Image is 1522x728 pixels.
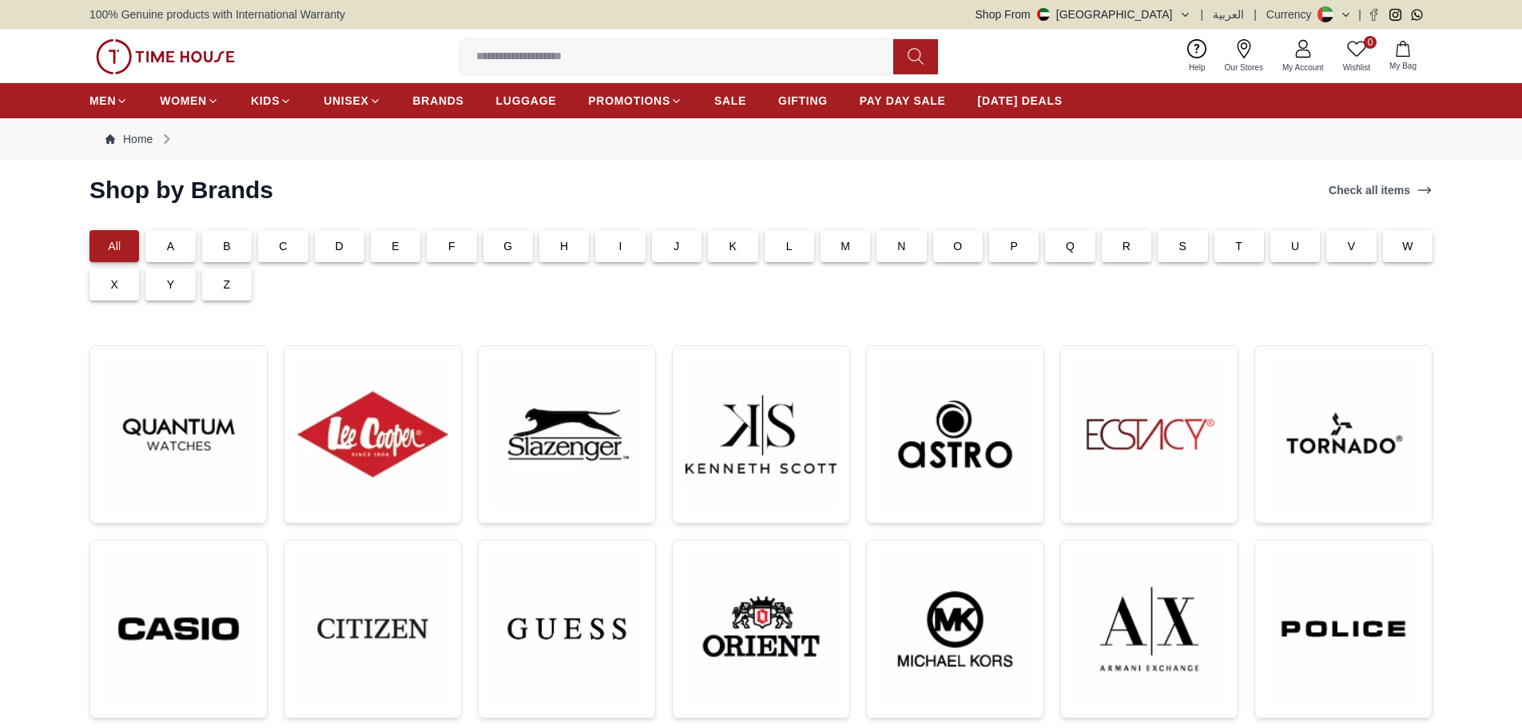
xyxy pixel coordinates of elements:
span: | [1358,6,1361,22]
p: U [1291,238,1299,254]
p: Z [224,276,231,292]
img: ... [685,359,837,510]
span: SALE [714,93,746,109]
p: D [336,238,344,254]
img: ... [491,359,642,510]
a: GIFTING [778,86,828,115]
p: W [1402,238,1413,254]
img: ... [1268,359,1419,510]
img: ... [1268,553,1419,705]
p: All [108,238,121,254]
p: Q [1066,238,1075,254]
button: Shop From[GEOGRAPHIC_DATA] [976,6,1191,22]
a: [DATE] DEALS [978,86,1063,115]
p: V [1348,238,1356,254]
span: WOMEN [160,93,207,109]
div: Currency [1266,6,1318,22]
img: ... [297,553,448,704]
a: UNISEX [324,86,380,115]
p: E [391,238,399,254]
p: A [167,238,175,254]
img: ... [491,553,642,705]
span: 0 [1364,36,1377,49]
a: Check all items [1325,179,1436,201]
p: F [448,238,455,254]
h2: Shop by Brands [89,176,273,205]
span: Wishlist [1337,62,1377,74]
p: R [1123,238,1131,254]
a: Home [105,131,153,147]
p: O [953,238,962,254]
nav: Breadcrumb [89,118,1433,160]
p: M [840,238,850,254]
span: My Account [1276,62,1330,74]
a: WOMEN [160,86,219,115]
span: LUGGAGE [496,93,557,109]
span: PAY DAY SALE [860,93,946,109]
p: S [1179,238,1187,254]
span: UNISEX [324,93,368,109]
img: ... [685,553,837,705]
span: | [1201,6,1204,22]
p: P [1010,238,1018,254]
span: Help [1182,62,1212,74]
span: Our Stores [1218,62,1270,74]
p: Y [167,276,175,292]
a: 0Wishlist [1333,36,1380,77]
img: United Arab Emirates [1037,8,1050,21]
a: Facebook [1368,9,1380,21]
p: H [560,238,568,254]
a: Whatsapp [1411,9,1423,21]
span: [DATE] DEALS [978,93,1063,109]
a: SALE [714,86,746,115]
span: | [1254,6,1257,22]
span: 100% Genuine products with International Warranty [89,6,345,22]
button: My Bag [1380,38,1426,75]
img: ... [103,359,254,510]
a: BRANDS [413,86,464,115]
p: I [619,238,622,254]
p: B [223,238,231,254]
img: ... [1074,359,1225,510]
img: ... [103,553,254,705]
span: GIFTING [778,93,828,109]
img: ... [1074,553,1225,705]
p: X [110,276,118,292]
p: G [503,238,512,254]
a: Help [1179,36,1215,77]
a: Instagram [1389,9,1401,21]
img: ... [96,39,235,74]
a: PROMOTIONS [588,86,682,115]
p: K [729,238,737,254]
a: MEN [89,86,128,115]
a: KIDS [251,86,292,115]
a: LUGGAGE [496,86,557,115]
p: T [1235,238,1242,254]
a: Our Stores [1215,36,1273,77]
a: PAY DAY SALE [860,86,946,115]
button: العربية [1213,6,1244,22]
span: BRANDS [413,93,464,109]
p: L [786,238,793,254]
img: ... [297,359,448,510]
img: ... [880,359,1031,510]
span: My Bag [1383,60,1423,72]
span: KIDS [251,93,280,109]
p: J [674,238,679,254]
span: MEN [89,93,116,109]
span: PROMOTIONS [588,93,670,109]
p: N [897,238,905,254]
p: C [279,238,287,254]
img: ... [880,553,1031,705]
